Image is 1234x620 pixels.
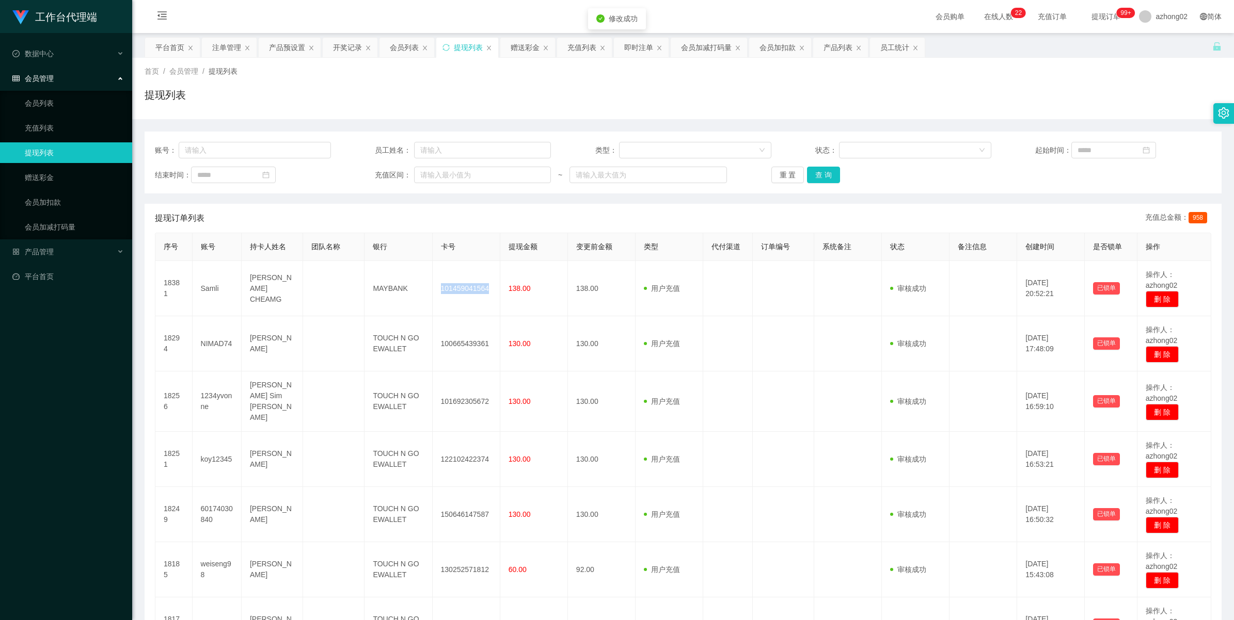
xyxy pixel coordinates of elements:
input: 请输入最小值为 [414,167,551,183]
span: 审核成功 [890,510,926,518]
span: 状态： [815,145,840,156]
td: TOUCH N GO EWALLET [365,371,432,432]
i: 图标: close [543,45,549,51]
h1: 提现列表 [145,87,186,103]
sup: 1001 [1116,8,1135,18]
td: [DATE] 16:50:32 [1017,487,1085,542]
button: 删 除 [1146,517,1179,533]
td: MAYBANK [365,261,432,316]
button: 查 询 [807,167,840,183]
span: 提现订单 [1086,13,1126,20]
span: 变更前金额 [576,242,612,251]
td: 130.00 [568,316,636,371]
div: 会员加减打码量 [681,38,732,57]
td: 101692305672 [433,371,500,432]
img: logo.9652507e.png [12,10,29,25]
sup: 22 [1011,8,1026,18]
span: 操作人：azhong02 [1146,441,1178,460]
td: [PERSON_NAME] [242,487,303,542]
a: 工作台代理端 [12,12,97,21]
i: 图标: global [1200,13,1207,20]
td: 60174030840 [193,487,242,542]
button: 已锁单 [1093,337,1120,350]
span: 结束时间： [155,170,191,181]
button: 已锁单 [1093,508,1120,520]
div: 注单管理 [212,38,241,57]
i: 图标: setting [1218,107,1229,119]
a: 会员列表 [25,93,124,113]
td: Samli [193,261,242,316]
button: 删 除 [1146,291,1179,307]
td: 138.00 [568,261,636,316]
a: 充值列表 [25,118,124,138]
i: 图标: sync [442,44,450,51]
span: 138.00 [509,284,531,292]
a: 图标: dashboard平台首页 [12,266,124,287]
i: 图标: unlock [1212,42,1222,51]
span: 操作人：azhong02 [1146,551,1178,570]
span: 起始时间： [1035,145,1071,156]
td: 150646147587 [433,487,500,542]
span: 60.00 [509,565,527,574]
button: 删 除 [1146,462,1179,478]
td: 18251 [155,432,193,487]
span: 首页 [145,67,159,75]
i: 图标: close [735,45,741,51]
span: 130.00 [509,510,531,518]
span: 用户充值 [644,565,680,574]
span: 卡号 [441,242,455,251]
td: weiseng98 [193,542,242,597]
i: 图标: close [486,45,492,51]
span: 操作人：azhong02 [1146,496,1178,515]
td: [DATE] 15:43:08 [1017,542,1085,597]
span: 130.00 [509,339,531,348]
td: [PERSON_NAME] CHEAMG [242,261,303,316]
td: TOUCH N GO EWALLET [365,487,432,542]
div: 提现列表 [454,38,483,57]
span: 操作人：azhong02 [1146,325,1178,345]
a: 提现列表 [25,142,124,163]
td: TOUCH N GO EWALLET [365,432,432,487]
td: [DATE] 20:52:21 [1017,261,1085,316]
td: 1234yvonne [193,371,242,432]
span: 类型 [644,242,658,251]
div: 平台首页 [155,38,184,57]
p: 2 [1018,8,1022,18]
td: [PERSON_NAME] Sim [PERSON_NAME] [242,371,303,432]
i: 图标: close [308,45,314,51]
input: 请输入 [414,142,551,158]
td: 130.00 [568,432,636,487]
td: [DATE] 16:53:21 [1017,432,1085,487]
a: 会员加扣款 [25,192,124,213]
a: 会员加减打码量 [25,217,124,237]
span: 状态 [890,242,905,251]
i: 图标: calendar [262,171,270,178]
td: koy12345 [193,432,242,487]
td: 122102422374 [433,432,500,487]
td: NIMAD74 [193,316,242,371]
span: 序号 [164,242,178,251]
i: 图标: close [656,45,662,51]
span: 用户充值 [644,339,680,348]
i: 图标: close [422,45,428,51]
div: 开奖记录 [333,38,362,57]
td: [DATE] 17:48:09 [1017,316,1085,371]
span: 操作人：azhong02 [1146,383,1178,402]
button: 删 除 [1146,572,1179,589]
button: 删 除 [1146,404,1179,420]
button: 已锁单 [1093,563,1120,576]
span: 审核成功 [890,397,926,405]
i: 图标: menu-fold [145,1,180,34]
span: 用户充值 [644,397,680,405]
span: 审核成功 [890,284,926,292]
td: [PERSON_NAME] [242,542,303,597]
span: 订单编号 [761,242,790,251]
button: 已锁单 [1093,453,1120,465]
span: 创建时间 [1025,242,1054,251]
span: 系统备注 [822,242,851,251]
span: 账号： [155,145,179,156]
i: 图标: close [244,45,250,51]
div: 产品列表 [824,38,852,57]
i: 图标: down [979,147,985,154]
input: 请输入最大值为 [569,167,727,183]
